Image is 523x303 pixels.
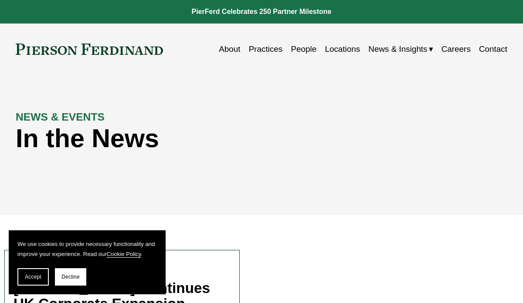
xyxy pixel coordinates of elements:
[107,251,141,257] a: Cookie Policy
[441,41,471,57] a: Careers
[17,268,49,286] button: Accept
[368,41,433,57] a: folder dropdown
[368,42,427,57] span: News & Insights
[55,268,86,286] button: Decline
[25,274,41,280] span: Accept
[61,274,80,280] span: Decline
[17,239,157,259] p: We use cookies to provide necessary functionality and improve your experience. Read our .
[479,41,507,57] a: Contact
[9,230,166,294] section: Cookie banner
[291,41,316,57] a: People
[16,111,105,123] strong: NEWS & EVENTS
[16,124,384,153] h1: In the News
[249,41,283,57] a: Practices
[219,41,240,57] a: About
[325,41,360,57] a: Locations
